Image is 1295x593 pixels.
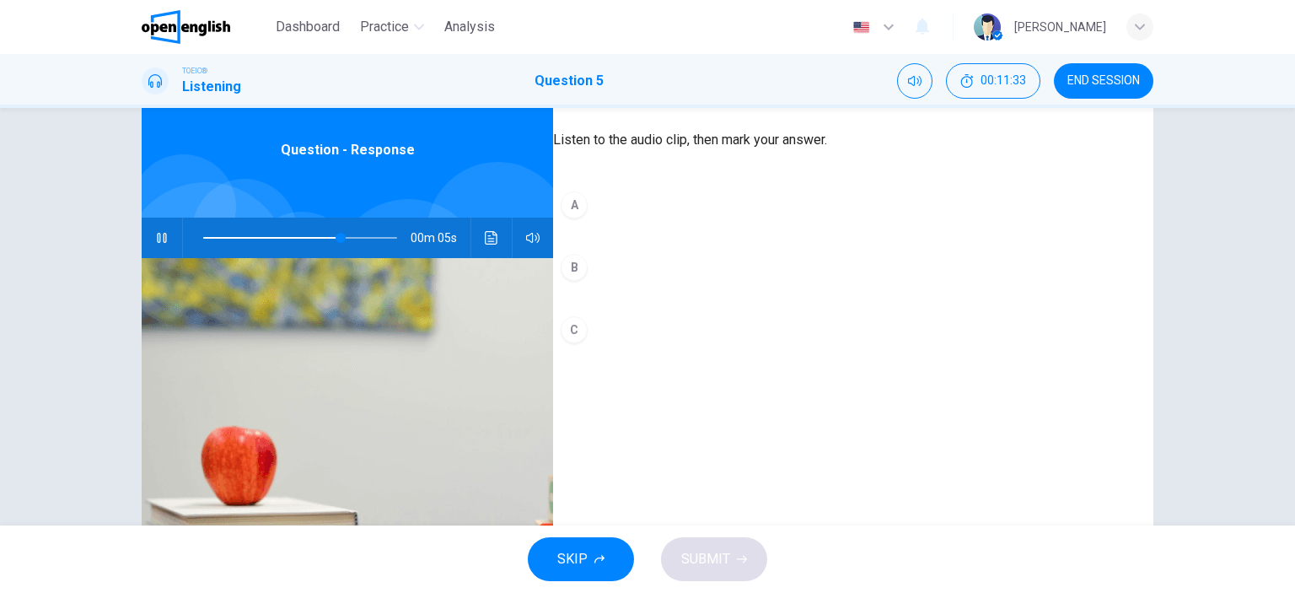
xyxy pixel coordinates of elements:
[353,12,431,42] button: Practice
[561,191,588,218] div: A
[1067,74,1140,88] span: END SESSION
[411,218,470,258] span: 00m 05s
[182,65,207,77] span: TOEIC®
[276,17,340,37] span: Dashboard
[535,71,604,91] h1: Question 5
[553,309,1153,351] button: C
[851,21,872,34] img: en
[1054,63,1153,99] button: END SESSION
[974,13,1001,40] img: Profile picture
[438,12,502,42] button: Analysis
[478,218,505,258] button: Click to see the audio transcription
[269,12,347,42] button: Dashboard
[444,17,495,37] span: Analysis
[981,74,1026,88] span: 00:11:33
[142,10,230,44] img: OpenEnglish logo
[553,246,1153,288] button: B
[946,63,1040,99] div: Hide
[557,547,588,571] span: SKIP
[182,77,241,97] h1: Listening
[897,63,932,99] div: Mute
[561,254,588,281] div: B
[528,537,634,581] button: SKIP
[553,130,1153,150] span: Listen to the audio clip, then mark your answer.
[1014,17,1106,37] div: [PERSON_NAME]
[281,140,415,160] span: Question - Response
[561,316,588,343] div: C
[553,184,1153,226] button: A
[360,17,409,37] span: Practice
[946,63,1040,99] button: 00:11:33
[142,10,269,44] a: OpenEnglish logo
